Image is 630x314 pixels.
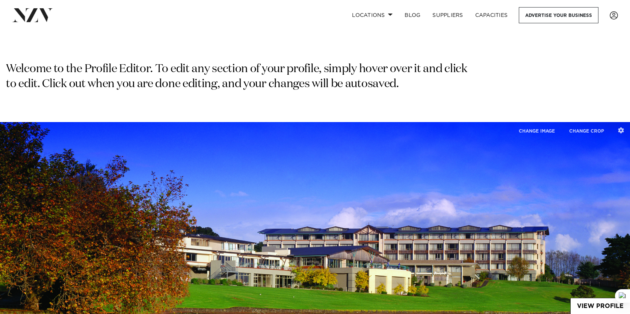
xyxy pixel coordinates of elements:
[512,123,561,139] button: CHANGE IMAGE
[12,8,53,22] img: nzv-logo.png
[563,123,610,139] button: CHANGE CROP
[426,7,469,23] a: SUPPLIERS
[346,7,399,23] a: Locations
[469,7,514,23] a: Capacities
[399,7,426,23] a: BLOG
[6,62,470,92] p: Welcome to the Profile Editor. To edit any section of your profile, simply hover over it and clic...
[519,7,598,23] a: Advertise your business
[571,298,630,314] a: View Profile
